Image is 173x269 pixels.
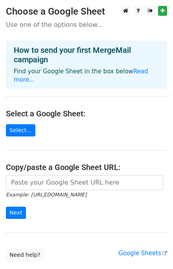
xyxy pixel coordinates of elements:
a: Google Sheets [118,250,167,257]
a: Select... [6,124,35,136]
h4: Copy/paste a Google Sheet URL: [6,163,167,172]
a: Read more... [14,68,148,83]
h4: Select a Google Sheet: [6,109,167,118]
p: Find your Google Sheet in the box below [14,67,159,84]
small: Example: [URL][DOMAIN_NAME] [6,192,86,198]
h3: Choose a Google Sheet [6,6,167,17]
input: Next [6,207,26,219]
p: Use one of the options below... [6,21,167,29]
input: Paste your Google Sheet URL here [6,175,163,190]
a: Need help? [6,249,44,261]
h4: How to send your first MergeMail campaign [14,45,159,64]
